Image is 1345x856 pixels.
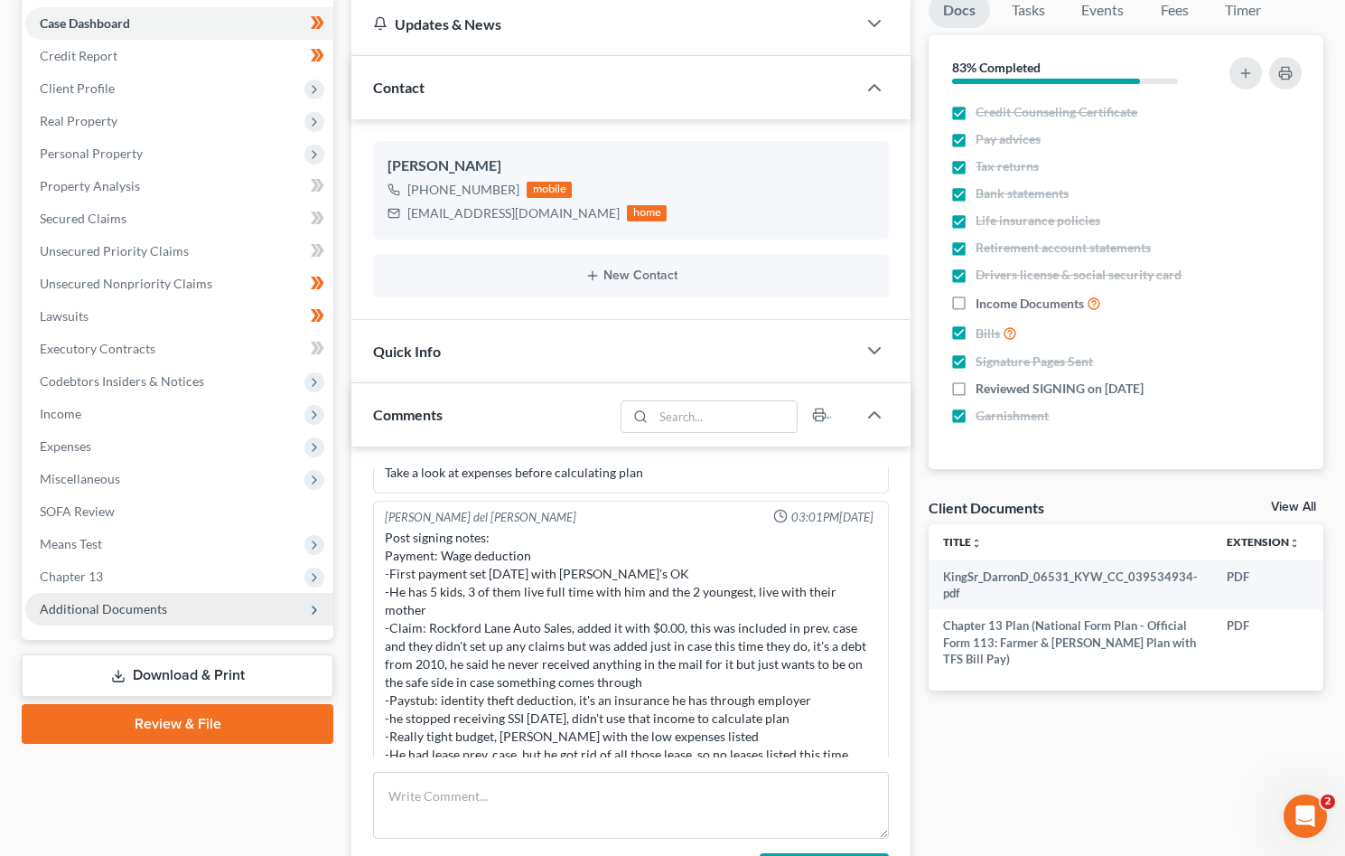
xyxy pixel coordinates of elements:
span: Garnishment [976,407,1049,425]
a: Executory Contracts [25,333,333,365]
span: Client Profile [40,80,115,96]
span: Codebtors Insiders & Notices [40,373,204,389]
span: 2 [1321,795,1335,809]
span: Expenses [40,438,91,454]
span: Property Analysis [40,178,140,193]
a: Lawsuits [25,300,333,333]
div: [PERSON_NAME] [388,155,874,177]
span: Chapter 13 [40,569,103,584]
span: Quick Info [373,343,441,360]
div: [EMAIL_ADDRESS][DOMAIN_NAME] [407,204,620,222]
span: Executory Contracts [40,341,155,356]
span: Bills [976,325,1000,343]
span: Unsecured Nonpriority Claims [40,276,212,291]
span: Pay advices [976,130,1041,148]
span: Income [40,406,81,421]
span: Contact [373,79,425,96]
div: Client Documents [929,498,1044,517]
span: Means Test [40,536,102,551]
span: Reviewed SIGNING on [DATE] [976,380,1144,398]
div: Post signing notes: Payment: Wage deduction -First payment set [DATE] with [PERSON_NAME]'s OK -He... [385,529,877,764]
td: Chapter 13 Plan (National Form Plan - Official Form 113: Farmer & [PERSON_NAME] Plan with TFS Bil... [929,609,1212,675]
iframe: Intercom live chat [1284,795,1327,838]
span: Life insurance policies [976,212,1100,230]
a: Case Dashboard [25,7,333,40]
a: Secured Claims [25,202,333,235]
span: Credit Counseling Certificate [976,103,1137,121]
td: PDF [1212,560,1314,610]
td: KingSr_DarronD_06531_KYW_CC_039534934-pdf [929,560,1212,610]
span: Drivers license & social security card [976,266,1182,284]
span: Retirement account statements [976,239,1151,257]
i: unfold_more [971,538,982,549]
div: home [627,205,667,221]
i: unfold_more [1289,538,1300,549]
span: Lawsuits [40,308,89,324]
span: Unsecured Priority Claims [40,243,189,259]
a: Titleunfold_more [943,535,982,549]
a: Credit Report [25,40,333,72]
span: Tax returns [976,157,1039,175]
a: Download & Print [22,654,333,697]
a: Extensionunfold_more [1227,535,1300,549]
div: mobile [527,182,572,198]
div: [PHONE_NUMBER] [407,181,519,199]
span: Secured Claims [40,211,126,226]
span: Signature Pages Sent [976,353,1093,371]
a: SOFA Review [25,495,333,528]
td: PDF [1212,609,1314,675]
a: Unsecured Priority Claims [25,235,333,268]
div: Updates & News [373,14,835,33]
button: New Contact [388,268,874,283]
span: Credit Report [40,48,117,63]
span: Income Documents [976,295,1084,313]
span: Case Dashboard [40,15,130,31]
span: Real Property [40,113,117,128]
span: Bank statements [976,184,1069,202]
a: Review & File [22,704,333,744]
span: SOFA Review [40,503,115,519]
span: Personal Property [40,146,143,161]
span: Comments [373,406,443,423]
a: Unsecured Nonpriority Claims [25,268,333,300]
strong: 83% Completed [952,60,1041,75]
a: Property Analysis [25,170,333,202]
span: 03:01PM[DATE] [791,509,873,526]
a: View All [1271,501,1316,513]
span: Additional Documents [40,601,167,616]
span: Miscellaneous [40,471,120,486]
div: [PERSON_NAME] del [PERSON_NAME] [385,509,576,526]
input: Search... [654,401,798,432]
